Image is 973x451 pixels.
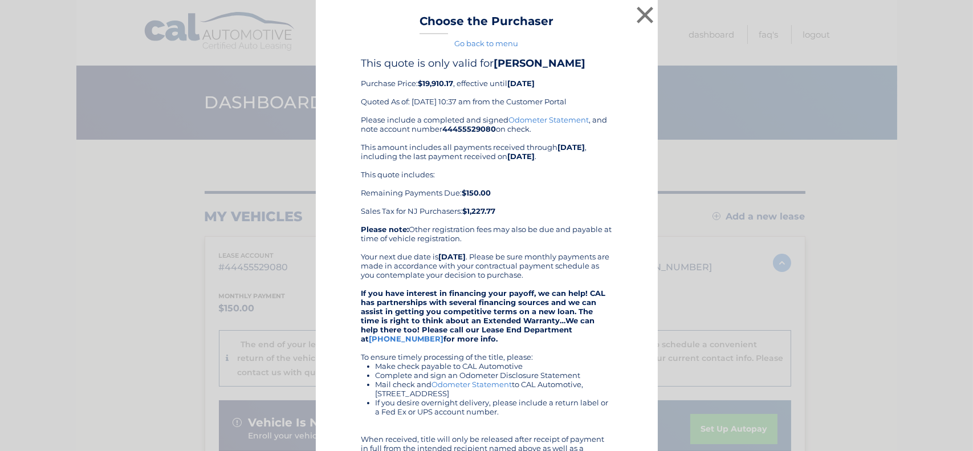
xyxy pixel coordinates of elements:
[376,398,612,416] li: If you desire overnight delivery, please include a return label or a Fed Ex or UPS account number.
[376,361,612,371] li: Make check payable to CAL Automotive
[369,334,444,343] a: [PHONE_NUMBER]
[558,143,585,152] b: [DATE]
[418,79,454,88] b: $19,910.17
[432,380,512,389] a: Odometer Statement
[508,79,535,88] b: [DATE]
[361,170,612,216] div: This quote includes: Remaining Payments Due: Sales Tax for NJ Purchasers:
[463,206,496,216] b: $1,227.77
[376,371,612,380] li: Complete and sign an Odometer Disclosure Statement
[634,3,657,26] button: ×
[462,188,491,197] b: $150.00
[509,115,589,124] a: Odometer Statement
[508,152,535,161] b: [DATE]
[455,39,519,48] a: Go back to menu
[361,225,409,234] b: Please note:
[443,124,496,133] b: 44455529080
[361,57,612,115] div: Purchase Price: , effective until Quoted As of: [DATE] 10:37 am from the Customer Portal
[439,252,466,261] b: [DATE]
[361,289,606,343] strong: If you have interest in financing your payoff, we can help! CAL has partnerships with several fin...
[494,57,586,70] b: [PERSON_NAME]
[420,14,553,34] h3: Choose the Purchaser
[361,57,612,70] h4: This quote is only valid for
[376,380,612,398] li: Mail check and to CAL Automotive, [STREET_ADDRESS]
